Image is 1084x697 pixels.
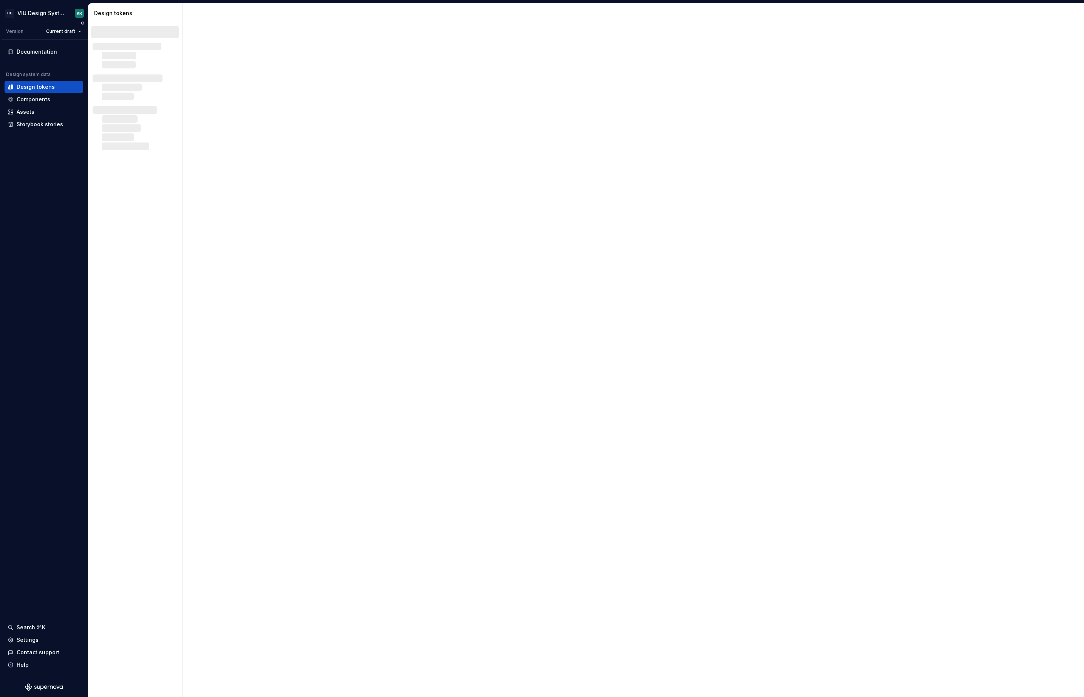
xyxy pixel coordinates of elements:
div: Storybook stories [17,121,63,128]
div: Design tokens [17,83,55,91]
a: Storybook stories [5,118,83,130]
div: Assets [17,108,34,116]
div: Design system data [6,71,51,77]
div: Help [17,661,29,669]
a: Assets [5,106,83,118]
a: Design tokens [5,81,83,93]
button: Search ⌘K [5,621,83,633]
button: Contact support [5,646,83,658]
span: Current draft [46,28,75,34]
a: Settings [5,634,83,646]
div: Components [17,96,50,103]
svg: Supernova Logo [25,683,63,691]
button: Collapse sidebar [77,18,88,28]
div: Contact support [17,649,59,656]
a: Components [5,93,83,105]
div: KR [77,10,82,16]
button: Help [5,659,83,671]
div: VIU Design System [17,9,66,17]
div: Search ⌘K [17,624,45,631]
button: Current draft [43,26,85,37]
div: Design tokens [94,9,179,17]
div: Documentation [17,48,57,56]
div: Version [6,28,23,34]
a: Documentation [5,46,83,58]
div: Settings [17,636,39,644]
button: HGVIU Design SystemKR [2,5,86,21]
div: HG [5,9,14,18]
